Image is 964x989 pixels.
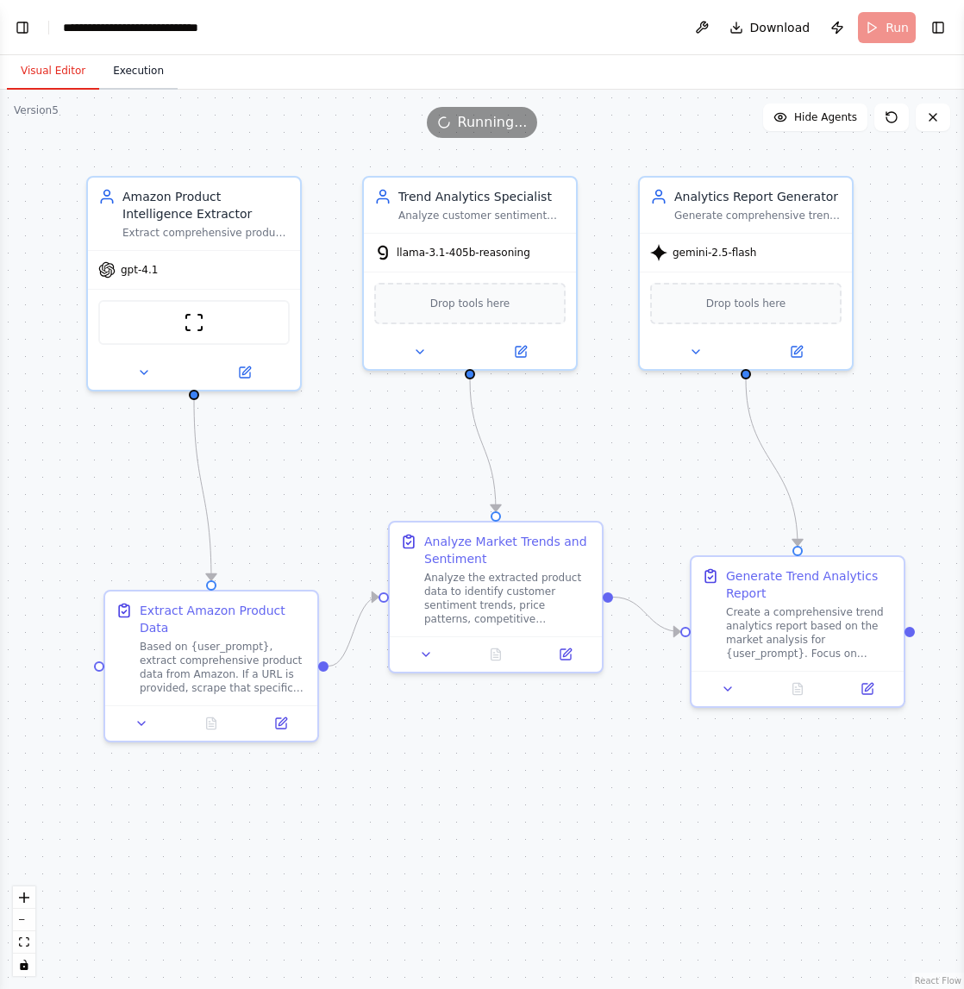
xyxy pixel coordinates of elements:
button: No output available [460,644,533,665]
button: Open in side panel [748,341,845,362]
span: Running... [458,112,528,133]
nav: breadcrumb [63,19,252,36]
div: React Flow controls [13,886,35,976]
button: toggle interactivity [13,954,35,976]
span: gemini-2.5-flash [673,246,756,260]
button: No output available [175,713,248,734]
div: Extract Amazon Product DataBased on {user_prompt}, extract comprehensive product data from Amazon... [103,590,319,742]
div: Create a comprehensive trend analytics report based on the market analysis for {user_prompt}. Foc... [726,605,893,660]
button: Open in side panel [472,341,569,362]
button: Hide Agents [763,103,867,131]
div: Amazon Product Intelligence ExtractorExtract comprehensive product data from Amazon based on {use... [86,176,302,391]
g: Edge from 4df9c672-9c44-4d41-bc1a-bd0b032379c3 to ae5b1497-5b6b-4c73-8c1e-78ea861d67a0 [613,589,680,641]
button: Open in side panel [251,713,310,734]
div: Analyze customer sentiment trends, price patterns, market positioning, and competitive dynamics b... [398,209,566,222]
div: Analytics Report Generator [674,188,842,205]
div: Analytics Report GeneratorGenerate comprehensive trend analytics reports based on the analysis, f... [638,176,854,371]
span: Drop tools here [706,295,786,312]
div: Trend Analytics SpecialistAnalyze customer sentiment trends, price patterns, market positioning, ... [362,176,578,371]
span: Hide Agents [794,110,857,124]
button: No output available [761,679,835,699]
img: ScrapeWebsiteTool [184,312,204,333]
div: Extract Amazon Product Data [140,602,307,636]
button: zoom out [13,909,35,931]
span: Download [750,19,811,36]
div: Generate Trend Analytics Report [726,567,893,602]
button: Show right sidebar [926,16,950,40]
a: React Flow attribution [915,976,961,986]
div: Generate Trend Analytics ReportCreate a comprehensive trend analytics report based on the market ... [690,555,905,708]
span: llama-3.1-405b-reasoning [397,246,530,260]
button: Download [723,12,817,43]
div: Analyze Market Trends and SentimentAnalyze the extracted product data to identify customer sentim... [388,521,604,673]
div: Analyze Market Trends and Sentiment [424,533,592,567]
g: Edge from 402f3ab9-cd47-44d1-98fc-b563e37152dc to 4df9c672-9c44-4d41-bc1a-bd0b032379c3 [461,379,504,511]
div: Amazon Product Intelligence Extractor [122,188,290,222]
span: gpt-4.1 [121,263,158,277]
div: Generate comprehensive trend analytics reports based on the analysis, focusing on customer sentim... [674,209,842,222]
g: Edge from 487622c7-8067-4047-9082-4e15052935b1 to 4df9c672-9c44-4d41-bc1a-bd0b032379c3 [329,589,379,675]
g: Edge from 66d5eb9c-e850-4385-9d64-3d335afc7dbf to ae5b1497-5b6b-4c73-8c1e-78ea861d67a0 [737,379,806,546]
div: Extract comprehensive product data from Amazon based on {user_prompt}. If a URL is provided, scra... [122,226,290,240]
button: Execution [99,53,178,90]
button: Open in side panel [535,644,595,665]
div: Version 5 [14,103,59,117]
button: zoom in [13,886,35,909]
g: Edge from eca60ba4-8119-485d-85b8-20895eb39d91 to 487622c7-8067-4047-9082-4e15052935b1 [185,400,220,580]
div: Trend Analytics Specialist [398,188,566,205]
button: Open in side panel [837,679,897,699]
button: fit view [13,931,35,954]
button: Visual Editor [7,53,99,90]
span: Drop tools here [430,295,510,312]
button: Show left sidebar [10,16,34,40]
div: Analyze the extracted product data to identify customer sentiment trends, price patterns, competi... [424,571,592,626]
div: Based on {user_prompt}, extract comprehensive product data from Amazon. If a URL is provided, scr... [140,640,307,695]
button: Open in side panel [196,362,293,383]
